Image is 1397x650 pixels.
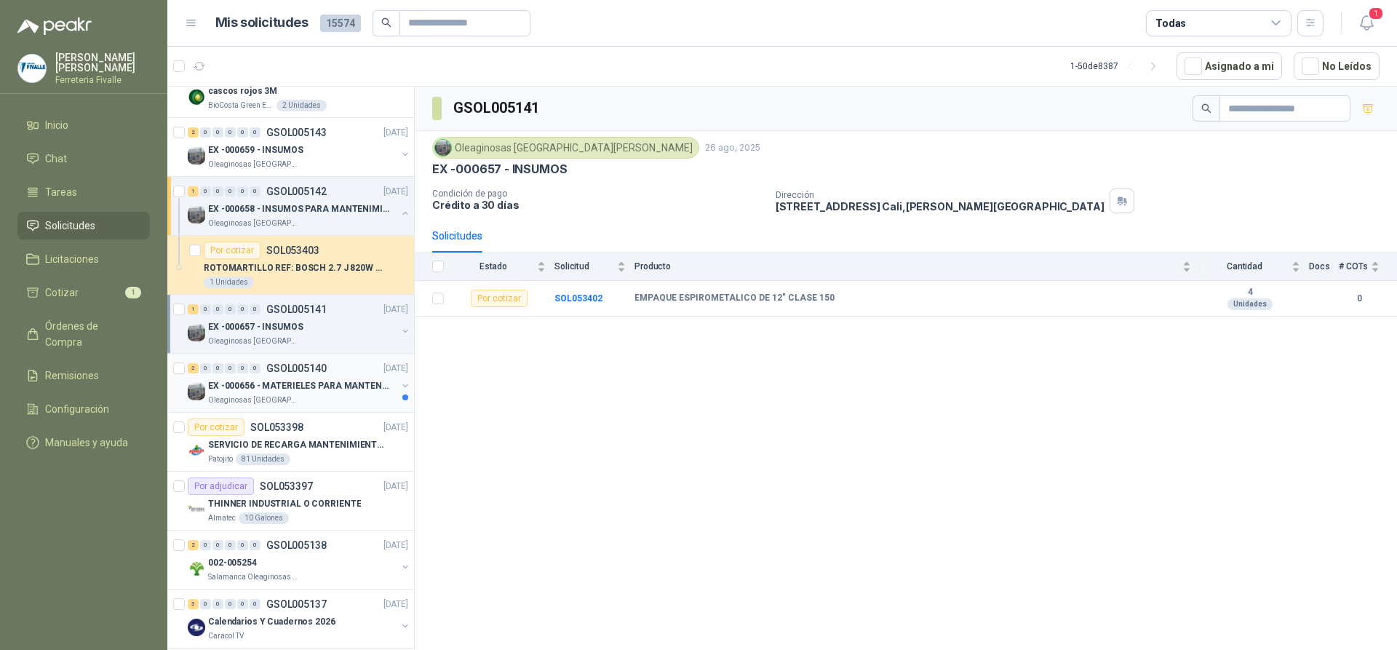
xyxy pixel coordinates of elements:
[167,59,414,118] a: Por cotizarSOL053408[DATE] Company Logocascos rojos 3MBioCosta Green Energy S.A.S2 Unidades
[45,251,99,267] span: Licitaciones
[554,293,602,304] b: SOL053402
[1177,52,1282,80] button: Asignado a mi
[188,501,205,518] img: Company Logo
[250,599,260,609] div: 0
[250,186,260,197] div: 0
[45,117,68,133] span: Inicio
[208,320,303,334] p: EX -000657 - INSUMOS
[554,253,634,281] th: Solicitud
[250,422,303,432] p: SOL053398
[208,159,300,170] p: Oleaginosas [GEOGRAPHIC_DATA][PERSON_NAME]
[167,236,414,295] a: Por cotizarSOL053403ROTOMARTILLO REF: BOSCH 2.7 J 820W SDS1 Unidades
[225,599,236,609] div: 0
[634,253,1200,281] th: Producto
[239,512,289,524] div: 10 Galones
[188,360,411,406] a: 3 0 0 0 0 0 GSOL005140[DATE] Company LogoEX -000656 - MATERIELES PARA MANTENIMIENTO MECANICOleagi...
[208,202,389,216] p: EX -000658 - INSUMOS PARA MANTENIMIENTO MECANICO
[250,540,260,550] div: 0
[237,186,248,197] div: 0
[200,304,211,314] div: 0
[383,480,408,494] p: [DATE]
[17,145,150,173] a: Chat
[1353,10,1380,36] button: 1
[208,556,257,570] p: 002-005254
[208,512,236,524] p: Almatec
[45,184,77,200] span: Tareas
[204,277,254,288] div: 1 Unidades
[250,127,260,138] div: 0
[188,442,205,459] img: Company Logo
[45,368,99,384] span: Remisiones
[250,363,260,373] div: 0
[208,379,389,393] p: EX -000656 - MATERIELES PARA MANTENIMIENTO MECANIC
[1339,261,1368,272] span: # COTs
[266,540,327,550] p: GSOL005138
[705,141,760,155] p: 26 ago, 2025
[435,140,451,156] img: Company Logo
[432,199,764,211] p: Crédito a 30 días
[17,362,150,389] a: Remisiones
[55,76,150,84] p: Ferreteria Fivalle
[17,212,150,239] a: Solicitudes
[1201,103,1211,114] span: search
[634,293,835,304] b: EMPAQUE ESPIROMETALICO DE 12" CLASE 150
[17,178,150,206] a: Tareas
[1368,7,1384,20] span: 1
[17,429,150,456] a: Manuales y ayuda
[432,137,699,159] div: Oleaginosas [GEOGRAPHIC_DATA][PERSON_NAME]
[188,599,199,609] div: 3
[432,162,567,177] p: EX -000657 - INSUMOS
[188,183,411,229] a: 1 0 0 0 0 0 GSOL005142[DATE] Company LogoEX -000658 - INSUMOS PARA MANTENIMIENTO MECANICOOleagino...
[237,363,248,373] div: 0
[1200,261,1289,272] span: Cantidad
[225,127,236,138] div: 0
[208,100,274,111] p: BioCosta Green Energy S.A.S
[1155,15,1186,31] div: Todas
[188,124,411,170] a: 2 0 0 0 0 0 GSOL005143[DATE] Company LogoEX -000659 - INSUMOSOleaginosas [GEOGRAPHIC_DATA][PERSON...
[225,540,236,550] div: 0
[383,126,408,140] p: [DATE]
[188,619,205,636] img: Company Logo
[188,363,199,373] div: 3
[188,301,411,347] a: 1 0 0 0 0 0 GSOL005141[DATE] Company LogoEX -000657 - INSUMOSOleaginosas [GEOGRAPHIC_DATA][PERSON...
[45,218,95,234] span: Solicitudes
[320,15,361,32] span: 15574
[383,539,408,552] p: [DATE]
[45,151,67,167] span: Chat
[167,472,414,531] a: Por adjudicarSOL053397[DATE] Company LogoTHINNER INDUSTRIAL O CORRIENTEAlmatec10 Galones
[18,55,46,82] img: Company Logo
[266,127,327,138] p: GSOL005143
[212,363,223,373] div: 0
[266,304,327,314] p: GSOL005141
[225,304,236,314] div: 0
[208,218,300,229] p: Oleaginosas [GEOGRAPHIC_DATA][PERSON_NAME]
[212,186,223,197] div: 0
[1339,253,1397,281] th: # COTs
[45,318,136,350] span: Órdenes de Compra
[383,185,408,199] p: [DATE]
[17,111,150,139] a: Inicio
[188,536,411,583] a: 2 0 0 0 0 0 GSOL005138[DATE] Company Logo002-005254Salamanca Oleaginosas SAS
[383,362,408,376] p: [DATE]
[45,285,79,301] span: Cotizar
[1200,287,1300,298] b: 4
[260,481,313,491] p: SOL053397
[1339,292,1380,306] b: 0
[276,100,327,111] div: 2 Unidades
[208,84,277,98] p: cascos rojos 3M
[776,200,1105,213] p: [STREET_ADDRESS] Cali , [PERSON_NAME][GEOGRAPHIC_DATA]
[266,599,327,609] p: GSOL005137
[453,261,534,272] span: Estado
[200,127,211,138] div: 0
[188,540,199,550] div: 2
[167,413,414,472] a: Por cotizarSOL053398[DATE] Company LogoSERVICIO DE RECARGA MANTENIMIENTO Y PRESTAMOS DE EXTINTORE...
[200,540,211,550] div: 0
[45,435,128,451] span: Manuales y ayuda
[200,599,211,609] div: 0
[17,245,150,273] a: Licitaciones
[471,290,528,307] div: Por cotizar
[188,147,205,165] img: Company Logo
[266,363,327,373] p: GSOL005140
[554,261,614,272] span: Solicitud
[237,127,248,138] div: 0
